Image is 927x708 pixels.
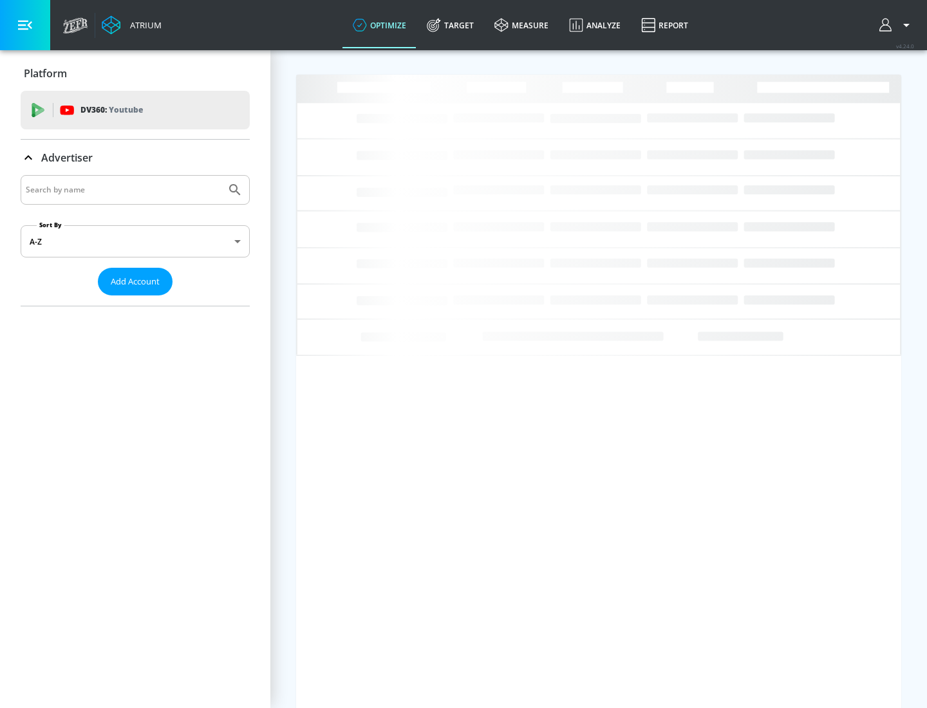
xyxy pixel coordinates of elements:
p: DV360: [80,103,143,117]
div: Platform [21,55,250,91]
p: Youtube [109,103,143,116]
p: Advertiser [41,151,93,165]
div: DV360: Youtube [21,91,250,129]
input: Search by name [26,182,221,198]
a: Analyze [559,2,631,48]
button: Add Account [98,268,173,295]
p: Platform [24,66,67,80]
a: optimize [342,2,417,48]
div: A-Z [21,225,250,257]
div: Atrium [125,19,162,31]
span: Add Account [111,274,160,289]
div: Advertiser [21,175,250,306]
a: Atrium [102,15,162,35]
label: Sort By [37,221,64,229]
a: Report [631,2,698,48]
a: measure [484,2,559,48]
span: v 4.24.0 [896,42,914,50]
a: Target [417,2,484,48]
nav: list of Advertiser [21,295,250,306]
div: Advertiser [21,140,250,176]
